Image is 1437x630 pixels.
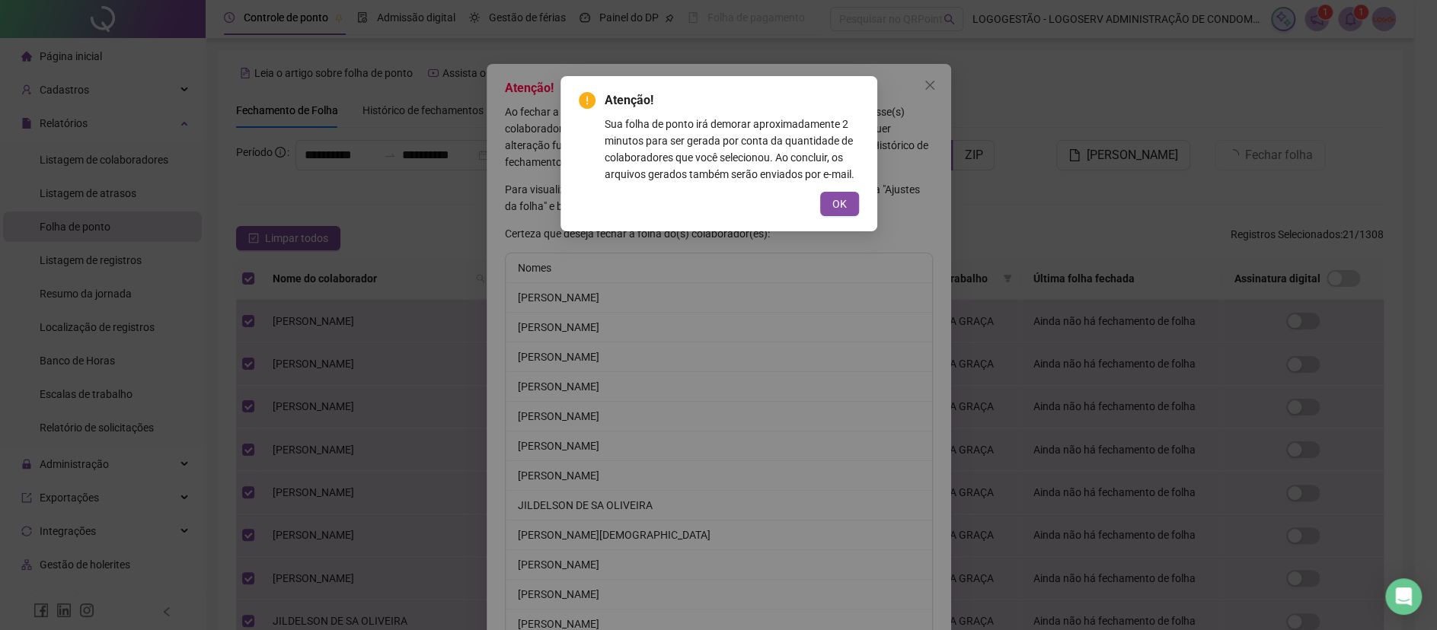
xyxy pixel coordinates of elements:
div: Open Intercom Messenger [1385,578,1422,615]
span: exclamation-circle [579,92,596,109]
span: Atenção! [605,91,859,110]
button: OK [820,192,859,216]
span: OK [832,196,847,212]
div: Sua folha de ponto irá demorar aproximadamente 2 minutos para ser gerada por conta da quantidade ... [605,116,859,183]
